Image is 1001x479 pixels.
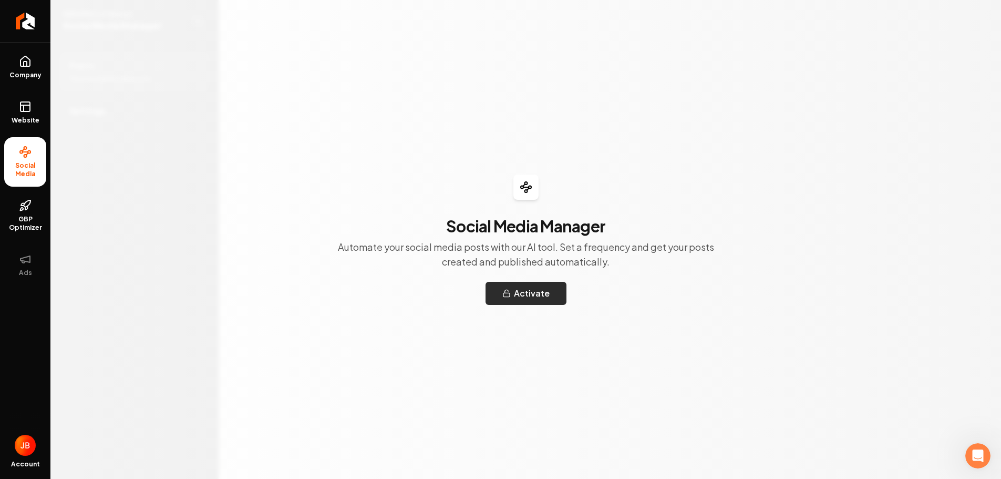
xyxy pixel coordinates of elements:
[5,71,46,79] span: Company
[965,443,990,468] iframe: Intercom live chat
[4,215,46,232] span: GBP Optimizer
[16,13,35,29] img: Rebolt Logo
[4,47,46,88] a: Company
[15,269,36,277] span: Ads
[7,116,44,125] span: Website
[4,92,46,133] a: Website
[4,161,46,178] span: Social Media
[11,460,40,468] span: Account
[15,435,36,456] img: James basch
[4,244,46,286] button: Ads
[15,435,36,456] button: Open user button
[4,191,46,240] a: GBP Optimizer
